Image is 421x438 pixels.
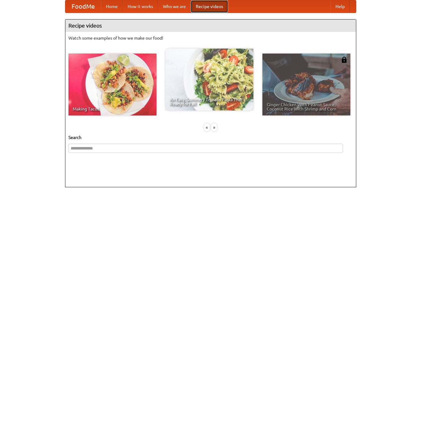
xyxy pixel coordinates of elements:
div: » [211,124,217,131]
a: Making Tacos [68,54,156,115]
a: Recipe videos [191,0,228,13]
a: How it works [123,0,158,13]
a: FoodMe [65,0,101,13]
a: Help [331,0,350,13]
a: An Easy, Summery Tomato Pasta That's Ready for Fall [165,49,253,111]
div: « [204,124,210,131]
span: Making Tacos [73,107,152,111]
h4: Recipe videos [65,20,356,32]
a: Who we are [158,0,191,13]
a: Home [101,0,123,13]
p: Watch some examples of how we make our food! [68,35,353,41]
span: An Easy, Summery Tomato Pasta That's Ready for Fall [170,98,249,106]
h5: Search [68,134,353,141]
img: 483408.png [341,57,347,63]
